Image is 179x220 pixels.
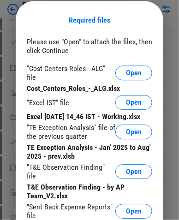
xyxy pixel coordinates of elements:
div: "TE Exception Analysis" file of the previous quarter [27,123,115,141]
button: Open [115,95,152,110]
div: TE Exception Analysis - Jan' 2025 to Aug' 2025 - prev.xlsb [27,143,152,161]
button: Open [115,164,152,179]
div: T&E Observation Finding - by AP Team_V2.xlsx [27,183,152,200]
div: Cost_Centers_Roles_-_ALG.xlsx [27,84,152,93]
div: Excel [DATE] 14_46 IST - Working.xlsx [27,112,152,121]
div: "Cost Centers Roles - ALG" file [27,64,115,82]
span: Open [126,208,142,215]
span: Open [126,168,142,175]
div: "T&E Observation Finding" file [27,163,115,180]
span: Open [126,99,142,106]
div: Please use “Open” to attach the files, then click Continue [27,37,152,55]
span: Open [126,128,142,136]
div: "Excel IST" file [27,98,69,107]
div: "Sent Back Expense Reports" file [27,202,115,220]
button: Open [115,125,152,139]
button: Open [115,204,152,219]
div: Required files [27,16,152,24]
span: Open [126,69,142,77]
button: Open [115,65,152,80]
